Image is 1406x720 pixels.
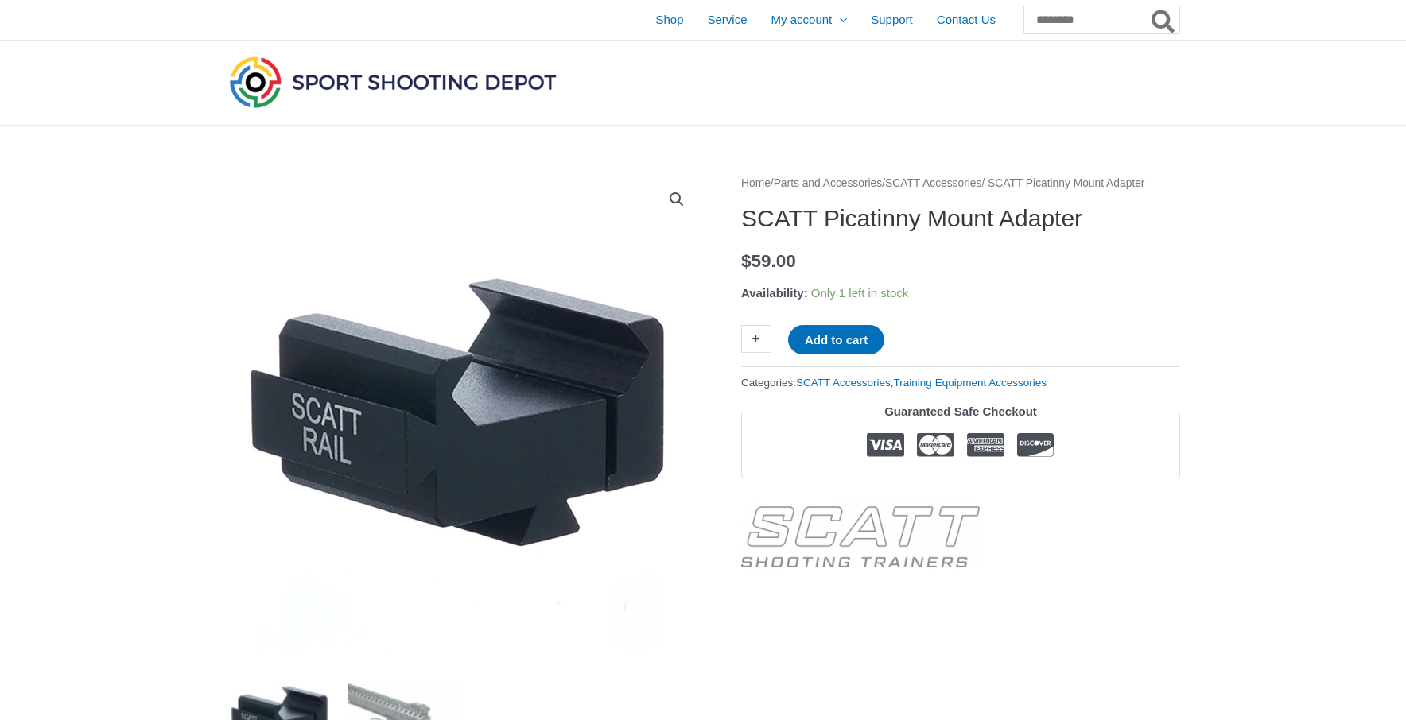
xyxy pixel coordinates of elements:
span: Only 1 left in stock [811,286,909,300]
img: SCATT Picatinny Mount Adapter [226,173,703,650]
legend: Guaranteed Safe Checkout [878,401,1043,423]
a: SCATT Accessories [885,177,981,189]
span: Categories: , [741,373,1047,393]
span: Availability: [741,286,808,300]
span: $ [741,251,752,271]
button: Search [1148,6,1179,33]
button: Add to cart [788,325,884,354]
nav: Breadcrumb [741,173,1180,194]
a: View full-screen image gallery [662,185,691,214]
bdi: 59.00 [741,251,796,271]
a: Training Equipment Accessories [894,377,1047,389]
a: SCATT [741,502,980,572]
a: Parts and Accessories [774,177,883,189]
a: + [741,325,771,353]
img: Sport Shooting Depot [226,52,560,111]
h1: SCATT Picatinny Mount Adapter [741,204,1180,233]
a: SCATT Accessories [796,377,891,389]
a: Home [741,177,771,189]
